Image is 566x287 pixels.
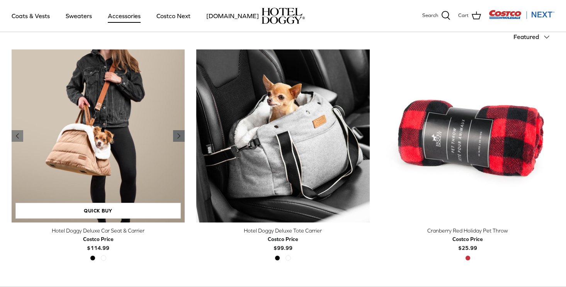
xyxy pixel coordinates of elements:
[452,235,483,251] b: $25.99
[268,235,298,243] div: Costco Price
[422,11,450,21] a: Search
[262,8,305,24] img: hoteldoggycom
[452,235,483,243] div: Costco Price
[196,49,369,222] a: Hotel Doggy Deluxe Tote Carrier
[381,49,554,222] a: Cranberry Red Holiday Pet Throw
[173,130,185,142] a: Previous
[268,235,298,251] b: $99.99
[59,3,99,29] a: Sweaters
[12,226,185,235] div: Hotel Doggy Deluxe Car Seat & Carrier
[12,226,185,252] a: Hotel Doggy Deluxe Car Seat & Carrier Costco Price$114.99
[196,226,369,252] a: Hotel Doggy Deluxe Tote Carrier Costco Price$99.99
[262,8,305,24] a: hoteldoggy.com hoteldoggycom
[489,15,554,20] a: Visit Costco Next
[199,3,266,29] a: [DOMAIN_NAME]
[513,33,539,40] span: Featured
[150,3,197,29] a: Costco Next
[422,12,438,20] span: Search
[458,12,469,20] span: Cart
[12,130,23,142] a: Previous
[15,203,181,219] a: Quick buy
[83,235,114,243] div: Costco Price
[101,3,148,29] a: Accessories
[12,49,185,222] a: Hotel Doggy Deluxe Car Seat & Carrier
[381,226,554,252] a: Cranberry Red Holiday Pet Throw Costco Price$25.99
[196,226,369,235] div: Hotel Doggy Deluxe Tote Carrier
[489,10,554,19] img: Costco Next
[381,226,554,235] div: Cranberry Red Holiday Pet Throw
[5,3,57,29] a: Coats & Vests
[83,235,114,251] b: $114.99
[458,11,481,21] a: Cart
[513,29,554,46] button: Featured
